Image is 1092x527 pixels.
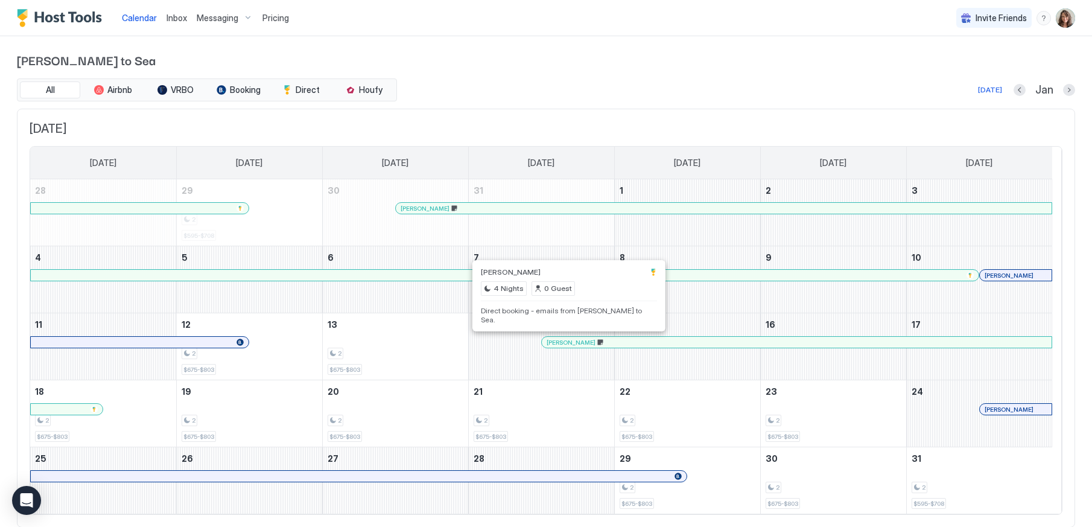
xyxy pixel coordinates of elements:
td: January 8, 2026 [614,246,760,313]
a: January 4, 2026 [30,246,176,269]
a: January 24, 2026 [907,380,1053,403]
span: VRBO [171,85,194,95]
a: Saturday [954,147,1005,179]
a: January 8, 2026 [615,246,760,269]
button: Airbnb [83,81,143,98]
span: Calendar [122,13,157,23]
td: January 18, 2026 [30,380,176,447]
span: 17 [912,319,921,330]
span: 27 [328,453,338,464]
a: Thursday [662,147,713,179]
span: 26 [182,453,193,464]
span: 9 [766,252,772,263]
a: January 16, 2026 [761,313,906,336]
span: [DATE] [674,158,700,168]
td: January 30, 2026 [760,447,906,514]
span: [DATE] [528,158,554,168]
a: January 6, 2026 [323,246,468,269]
span: $675-$803 [767,433,798,441]
button: VRBO [145,81,206,98]
td: January 6, 2026 [322,246,468,313]
a: January 29, 2026 [615,447,760,470]
td: January 11, 2026 [30,313,176,380]
span: 2 [630,484,633,491]
span: 19 [182,386,191,397]
div: [PERSON_NAME] [985,272,1047,279]
a: Tuesday [370,147,421,179]
a: Sunday [78,147,129,179]
span: Pricing [262,13,289,24]
a: December 31, 2025 [469,179,614,202]
td: December 29, 2025 [176,179,322,246]
span: [PERSON_NAME] [985,406,1033,414]
td: December 28, 2025 [30,179,176,246]
span: 2 [766,185,771,196]
span: 24 [912,386,923,397]
td: January 31, 2026 [906,447,1052,514]
span: 22 [620,386,630,397]
a: January 27, 2026 [323,447,468,470]
a: January 18, 2026 [30,380,176,403]
button: [DATE] [976,83,1004,97]
span: Messaging [197,13,238,24]
td: December 30, 2025 [322,179,468,246]
span: 13 [328,319,337,330]
a: January 1, 2026 [615,179,760,202]
span: Inbox [167,13,187,23]
a: Inbox [167,11,187,24]
span: 0 Guest [544,283,572,294]
td: January 19, 2026 [176,380,322,447]
span: 4 [35,252,41,263]
span: 2 [338,350,341,357]
span: 2 [630,417,633,424]
a: January 20, 2026 [323,380,468,403]
a: January 28, 2026 [469,447,614,470]
span: [DATE] [90,158,116,168]
span: 2 [45,417,49,424]
span: 12 [182,319,191,330]
a: Monday [224,147,275,179]
span: 2 [922,484,925,491]
td: January 23, 2026 [760,380,906,447]
span: 2 [192,350,195,357]
span: 21 [474,386,483,397]
td: January 20, 2026 [322,380,468,447]
a: Wednesday [516,147,567,179]
a: January 11, 2026 [30,313,176,336]
a: January 22, 2026 [615,380,760,403]
button: Booking [208,81,268,98]
td: January 21, 2026 [468,380,614,447]
td: January 27, 2026 [322,447,468,514]
span: 29 [182,185,193,196]
span: [DATE] [30,121,1062,136]
span: 8 [620,252,625,263]
span: [PERSON_NAME] [401,205,449,212]
a: January 2, 2026 [761,179,906,202]
span: 28 [474,453,484,464]
span: $675-$803 [329,433,360,441]
a: Friday [808,147,859,179]
span: [PERSON_NAME] [547,339,595,347]
a: December 29, 2025 [177,179,322,202]
a: January 10, 2026 [907,246,1053,269]
a: January 9, 2026 [761,246,906,269]
a: December 28, 2025 [30,179,176,202]
span: $595-$708 [913,500,944,508]
span: Houfy [359,85,383,95]
a: January 21, 2026 [469,380,614,403]
span: 30 [328,185,340,196]
span: 16 [766,319,775,330]
span: 28 [35,185,46,196]
span: 1 [620,185,623,196]
span: [PERSON_NAME] [481,267,541,276]
span: 29 [620,453,631,464]
td: January 24, 2026 [906,380,1052,447]
button: Direct [271,81,331,98]
div: [PERSON_NAME] [401,205,1047,212]
span: 20 [328,386,339,397]
td: January 9, 2026 [760,246,906,313]
a: January 15, 2026 [615,313,760,336]
a: January 31, 2026 [907,447,1053,470]
td: January 16, 2026 [760,313,906,380]
td: January 17, 2026 [906,313,1052,380]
